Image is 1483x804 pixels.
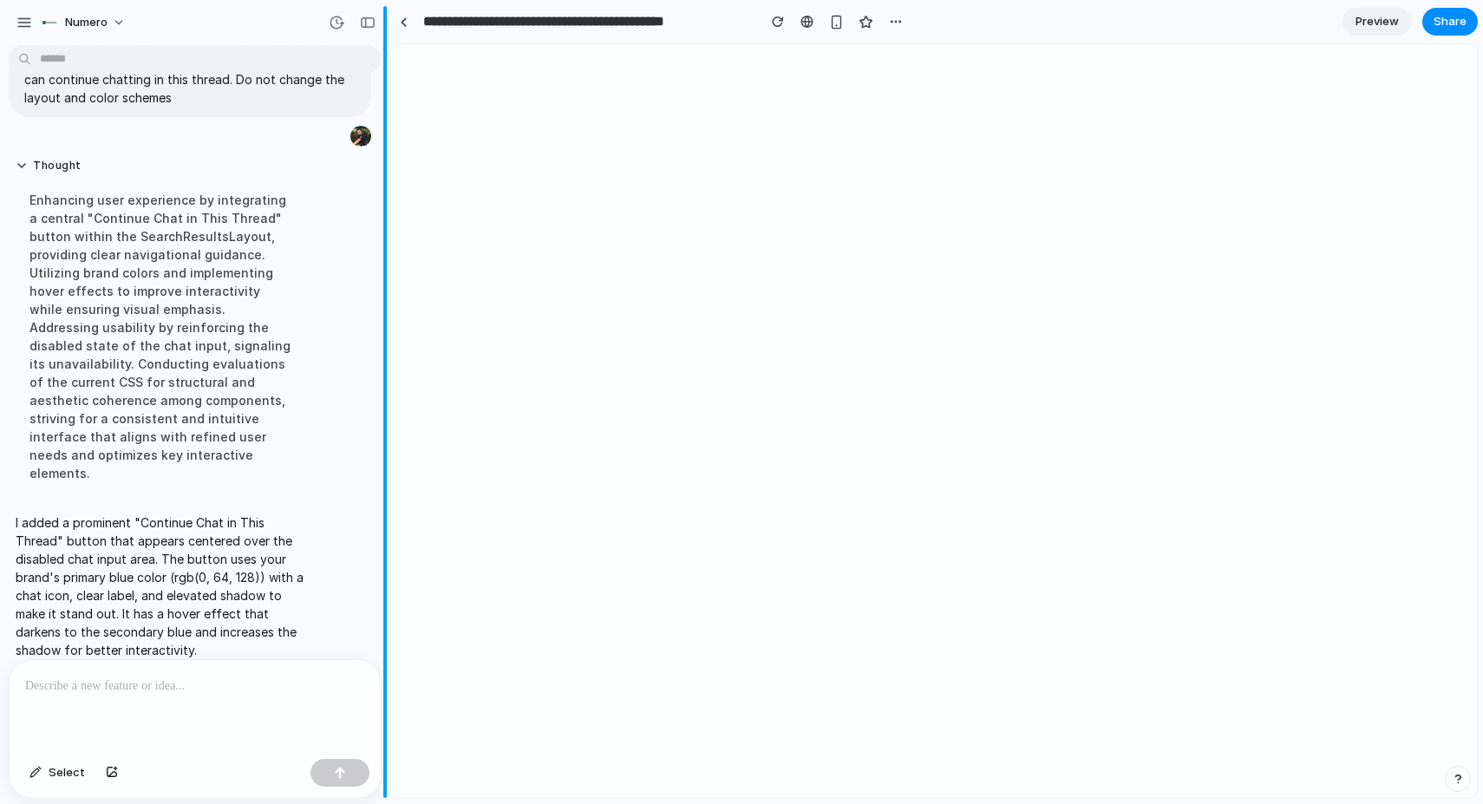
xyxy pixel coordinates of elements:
[1422,8,1478,36] button: Share
[49,764,85,781] span: Select
[65,14,108,31] span: Numero
[16,180,305,493] div: Enhancing user experience by integrating a central "Continue Chat in This Thread" button within t...
[1343,8,1412,36] a: Preview
[1434,13,1467,30] span: Share
[1356,13,1399,30] span: Preview
[16,513,305,659] p: I added a prominent "Continue Chat in This Thread" button that appears centered over the disabled...
[21,759,94,787] button: Select
[34,9,134,36] button: Numero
